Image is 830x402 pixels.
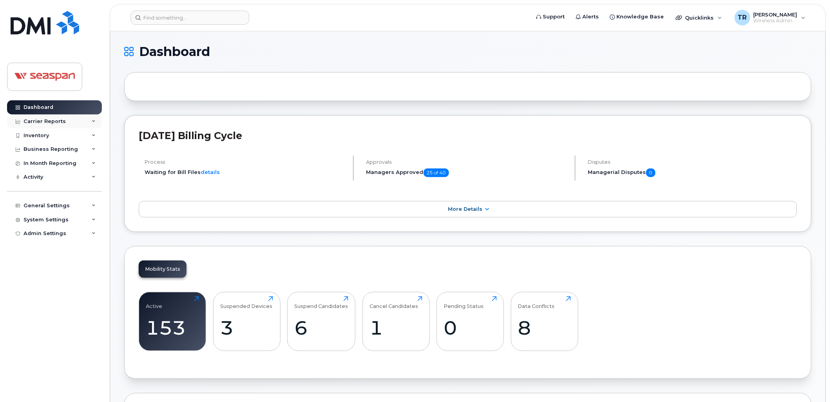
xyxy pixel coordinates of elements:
div: Suspend Candidates [295,296,348,309]
span: More Details [448,206,482,212]
a: Suspend Candidates6 [295,296,348,346]
div: Suspended Devices [220,296,272,309]
a: Data Conflicts8 [518,296,571,346]
div: Data Conflicts [518,296,555,309]
div: 6 [295,316,348,339]
div: 3 [220,316,273,339]
a: details [201,169,220,175]
h5: Managers Approved [366,168,568,177]
a: Suspended Devices3 [220,296,273,346]
div: Pending Status [444,296,484,309]
h4: Approvals [366,159,568,165]
a: Cancel Candidates1 [370,296,422,346]
li: Waiting for Bill Files [145,168,346,176]
a: Active153 [146,296,199,346]
h4: Process [145,159,346,165]
div: 0 [444,316,497,339]
span: Dashboard [139,46,210,58]
a: Pending Status0 [444,296,497,346]
div: Active [146,296,163,309]
h5: Managerial Disputes [588,168,797,177]
h2: [DATE] Billing Cycle [139,130,797,141]
div: Cancel Candidates [370,296,418,309]
div: 1 [370,316,422,339]
h4: Disputes [588,159,797,165]
span: 25 of 40 [424,168,449,177]
div: 153 [146,316,199,339]
span: 0 [646,168,656,177]
div: 8 [518,316,571,339]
